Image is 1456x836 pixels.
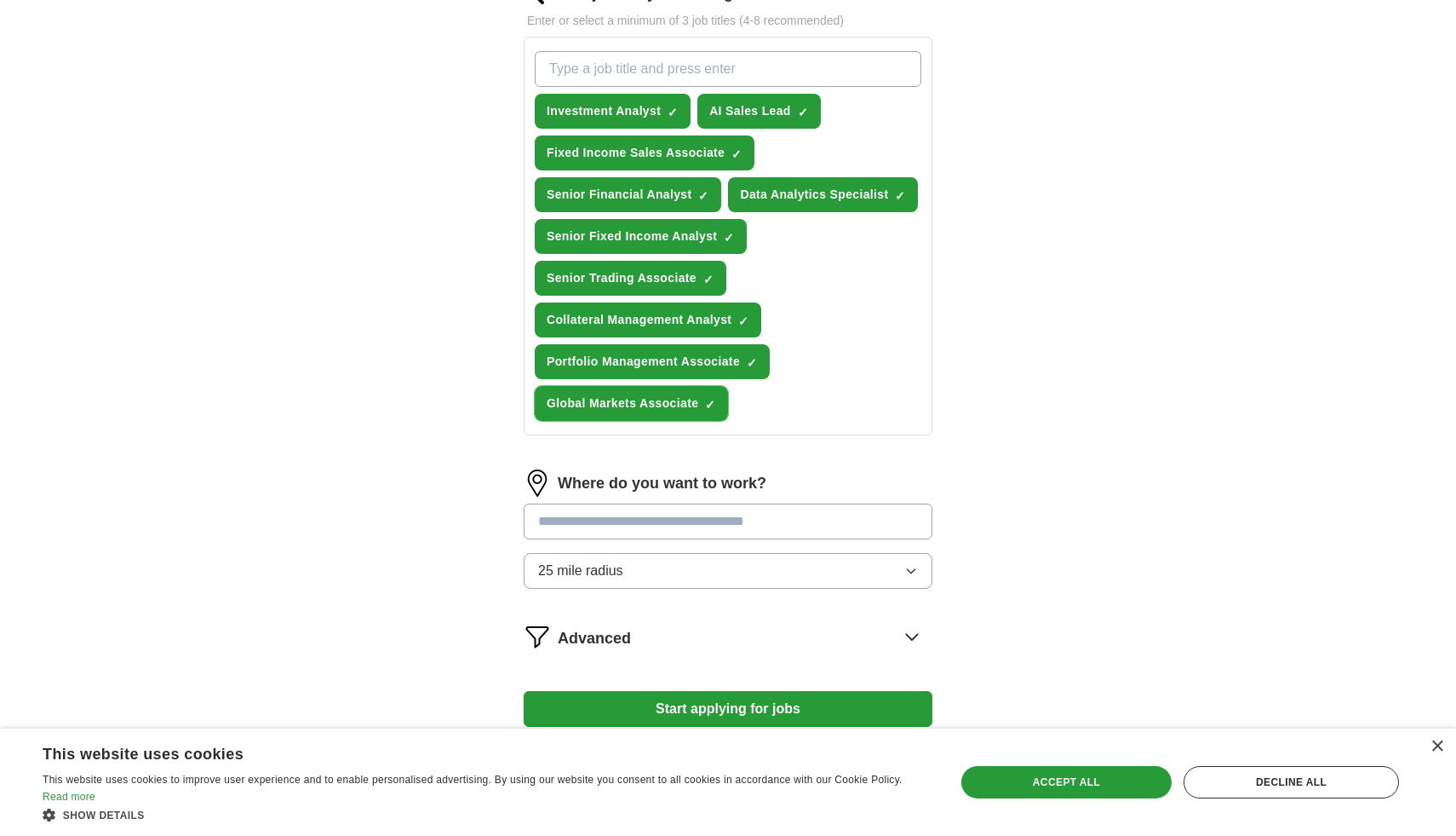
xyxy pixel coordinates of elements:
span: Fixed Income Sales Associate [547,144,725,162]
span: ✓ [747,356,757,370]
span: AI Sales Lead [709,102,791,120]
span: Global Markets Associate [547,395,698,412]
button: AI Sales Lead✓ [697,94,821,129]
div: Show details [43,806,928,823]
span: ✓ [738,314,748,328]
span: ✓ [703,273,714,286]
button: Senior Trading Associate✓ [535,261,726,296]
span: Senior Trading Associate [547,269,696,287]
span: Senior Fixed Income Analyst [547,228,717,245]
button: Senior Fixed Income Analyst✓ [535,219,747,254]
label: Where do you want to work? [558,472,766,495]
div: Decline all [1184,766,1399,799]
span: ✓ [705,398,715,412]
button: Portfolio Management Associate✓ [535,344,770,379]
input: Type a job title and press enter [535,51,921,87]
span: Senior Financial Analyst [547,186,691,204]
span: ✓ [698,189,708,203]
span: This website uses cookies to improve user experience and to enable personalised advertising. By u... [43,774,903,786]
div: Close [1430,741,1443,753]
button: Data Analytics Specialist✓ [728,177,918,212]
img: filter [524,623,551,650]
button: Collateral Management Analyst✓ [535,303,761,337]
span: ✓ [724,231,734,245]
div: Accept all [961,766,1172,799]
span: Portfolio Management Associate [547,353,740,371]
span: Investment Analyst [547,102,661,120]
img: location.png [524,470,551,497]
button: Global Markets Associate✓ [535,386,728,421]
div: This website uses cookies [43,739,886,764]
span: ✓ [798,106,808,119]
span: ✓ [668,106,678,119]
button: 25 mile radius [524,553,932,589]
span: Advanced [558,627,631,650]
button: Investment Analyst✓ [535,94,691,129]
span: Show details [63,810,145,822]
span: Data Analytics Specialist [740,186,888,204]
span: Collateral Management Analyst [547,311,731,329]
span: ✓ [731,147,742,161]
a: Read more, opens a new window [43,791,95,803]
button: Start applying for jobs [524,691,932,727]
span: ✓ [895,189,905,203]
button: Fixed Income Sales Associate✓ [535,135,754,170]
span: 25 mile radius [538,561,623,581]
button: Senior Financial Analyst✓ [535,177,721,212]
p: Enter or select a minimum of 3 job titles (4-8 recommended) [524,12,932,30]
